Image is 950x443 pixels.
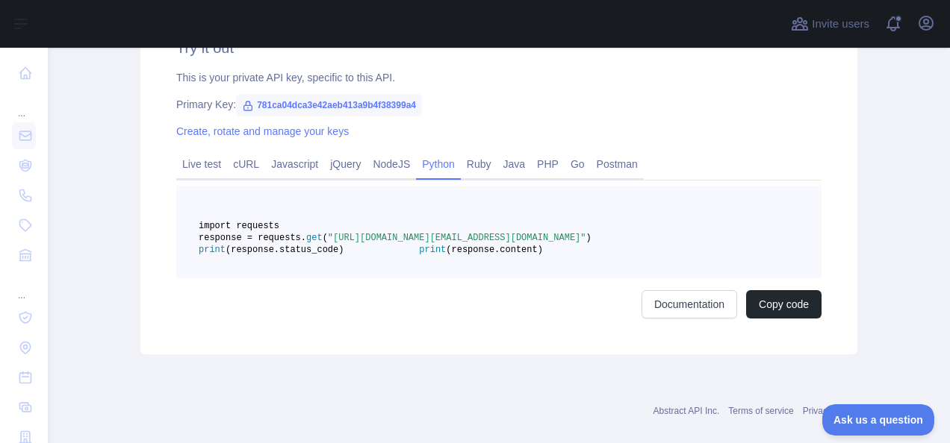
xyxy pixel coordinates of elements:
[199,221,279,231] span: import requests
[565,152,591,176] a: Go
[591,152,644,176] a: Postman
[461,152,497,176] a: Ruby
[176,70,822,85] div: This is your private API key, specific to this API.
[822,404,935,436] iframe: Toggle Customer Support
[328,233,586,243] span: "[URL][DOMAIN_NAME][EMAIL_ADDRESS][DOMAIN_NAME]"
[176,97,822,112] div: Primary Key:
[12,271,36,301] div: ...
[642,290,737,318] a: Documentation
[746,290,822,318] button: Copy code
[176,37,822,58] h2: Try it out
[788,12,872,36] button: Invite users
[416,152,461,176] a: Python
[728,406,793,416] a: Terms of service
[324,152,367,176] a: jQuery
[653,406,720,416] a: Abstract API Inc.
[323,233,328,243] span: (
[812,16,869,33] span: Invite users
[803,406,857,416] a: Privacy policy
[531,152,565,176] a: PHP
[306,233,323,243] span: get
[419,245,446,255] span: print
[176,152,227,176] a: Live test
[199,245,226,255] span: print
[497,152,532,176] a: Java
[227,152,265,176] a: cURL
[586,233,592,243] span: )
[199,233,306,243] span: response = requests.
[236,94,422,116] span: 781ca04dca3e42aeb413a9b4f38399a4
[265,152,324,176] a: Javascript
[446,245,543,255] span: (response.content)
[176,125,349,137] a: Create, rotate and manage your keys
[12,89,36,119] div: ...
[226,245,344,255] span: (response.status_code)
[367,152,416,176] a: NodeJS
